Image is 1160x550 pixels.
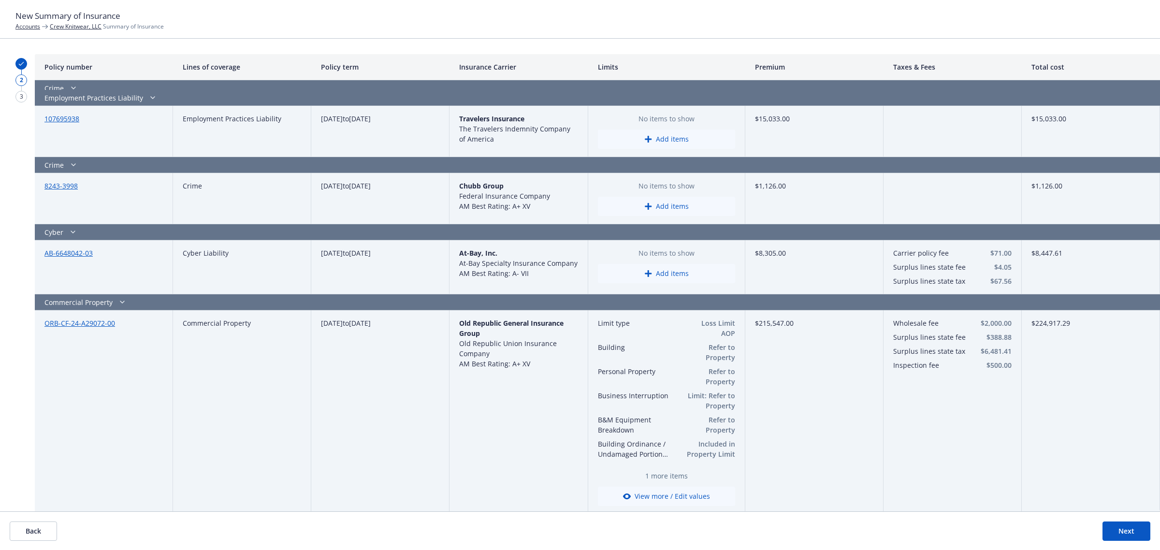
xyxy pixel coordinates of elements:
[44,114,79,123] a: 107695938
[50,22,164,30] span: Summary of Insurance
[598,415,683,435] span: B&M Equipment Breakdown
[449,54,588,80] div: Insurance Carrier
[1102,521,1150,541] button: Next
[893,318,971,328] button: Wholesale fee
[686,439,735,459] button: Included in Property Limit
[459,259,578,268] span: At-Bay Specialty Insurance Company
[975,332,1012,342] button: $388.88
[311,310,449,514] div: to
[1022,106,1160,157] div: $15,033.00
[978,248,1012,258] button: $71.00
[978,276,1012,286] button: $67.56
[15,10,1145,22] h1: New Summary of Insurance
[10,521,57,541] button: Back
[893,262,975,272] button: Surplus lines state fee
[1014,54,1022,80] button: Resize column
[598,130,735,149] button: Add items
[598,114,735,124] span: No items to show
[173,173,311,224] div: Crime
[173,240,311,294] div: Cyber Liability
[598,248,735,258] span: No items to show
[459,359,530,368] span: AM Best Rating: A+ XV
[349,248,371,258] span: [DATE]
[876,54,884,80] button: Resize column
[304,54,311,80] button: Resize column
[686,318,735,338] button: Loss Limit AOP Deductible: $50,000 Valuation: Replacement Cost
[173,106,311,157] div: Employment Practices Liability
[598,366,683,376] button: Personal Property
[598,342,683,352] button: Building
[35,224,884,240] div: Cyber
[35,80,884,96] div: Crime
[975,346,1012,356] button: $6,481.41
[598,439,683,459] button: Building Ordinance / Undamaged Portion (Coverage A)
[598,391,683,401] button: Business Interruption
[459,202,530,211] span: AM Best Rating: A+ XV
[442,54,449,80] button: Resize column
[975,360,1012,370] button: $500.00
[686,342,735,362] button: Refer to Property Schedule
[311,106,449,157] div: to
[1022,310,1160,514] div: $224,917.29
[1022,173,1160,224] div: $1,126.00
[321,248,343,258] span: [DATE]
[745,54,884,80] div: Premium
[15,74,27,86] div: 2
[588,54,745,80] div: Limits
[884,54,1022,80] div: Taxes & Fees
[893,346,971,356] button: Surplus lines state tax
[686,366,735,387] button: Refer to Property Schedule
[598,471,735,481] span: 1 more items
[349,181,371,190] span: [DATE]
[459,248,497,258] span: At-Bay, Inc.
[686,391,735,411] button: Limit: Refer to Property Schedule
[44,248,93,258] a: AB-6648042-03
[745,106,884,157] div: $15,033.00
[893,360,971,370] button: Inspection fee
[745,240,884,294] div: $8,305.00
[459,114,524,123] span: Travelers Insurance
[35,157,884,173] div: Crime
[893,248,975,258] span: Carrier policy fee
[173,310,311,514] div: Commercial Property
[311,54,449,80] div: Policy term
[459,124,570,144] span: The Travelers Indemnity Company of America
[173,54,311,80] div: Lines of coverage
[165,54,173,80] button: Resize column
[35,90,884,106] div: Employment Practices Liability
[15,22,40,30] a: Accounts
[598,318,683,328] button: Limit type
[686,415,735,435] button: Refer to Property Schedule
[598,197,735,216] button: Add items
[321,318,343,328] span: [DATE]
[978,262,1012,272] span: $4.05
[321,181,343,190] span: [DATE]
[598,487,735,506] button: View more / Edit values
[35,294,884,310] div: Commercial Property
[598,181,735,191] span: No items to show
[349,114,371,123] span: [DATE]
[893,332,971,342] button: Surplus lines state fee
[975,318,1012,328] button: $2,000.00
[321,114,343,123] span: [DATE]
[50,22,101,30] a: Crew Knitwear, LLC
